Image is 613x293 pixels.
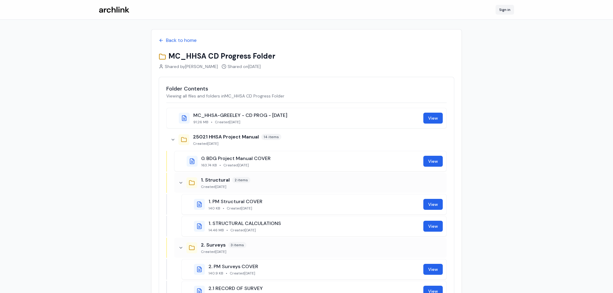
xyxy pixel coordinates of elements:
span: 140 KB [208,206,220,211]
h3: 1. Structural [201,176,230,184]
h4: 1. STRUCTURAL CALCULATIONS [208,220,420,227]
span: 3 items [228,242,246,248]
a: View [423,199,443,210]
h4: 2. PM Surveys COVER [208,263,420,270]
p: Viewing all files and folders in MC_HHSA CD Progress Folder [166,93,447,99]
span: Created [DATE] [227,206,252,211]
span: • [219,163,221,168]
a: View [423,264,443,275]
span: 163.74 KB [201,163,217,168]
h4: 2.1 RECORD OF SURVEY [208,285,420,292]
a: View [423,221,443,232]
span: Created [DATE] [223,163,249,168]
h3: 2. Surveys [201,241,226,249]
span: • [226,271,227,276]
img: Archlink [99,7,129,13]
span: 140.9 KB [208,271,223,276]
a: View [423,156,443,167]
h4: MC_HHSA-GREELEY - CD PROG - [DATE] [193,112,420,119]
span: 14.46 MB [208,228,224,233]
span: • [223,206,224,211]
span: • [211,120,212,124]
h3: 25021 HHSA Project Manual [193,133,259,141]
span: 91.26 MB [193,120,208,124]
span: Shared by [PERSON_NAME] [165,63,218,70]
span: Created [DATE] [215,120,240,124]
a: Sign in [496,5,514,15]
h2: Folder Contents [166,84,447,93]
span: Created [DATE] [230,228,256,233]
p: Created [DATE] [201,184,443,189]
h4: 0. BDG Project Manual COVER [201,155,420,162]
h4: 1. PM Structural COVER [208,198,420,205]
p: Created [DATE] [193,141,443,146]
span: Shared on [DATE] [228,63,261,70]
span: Created [DATE] [230,271,255,276]
a: View [423,113,443,124]
span: 2 items [232,177,250,183]
span: • [226,228,228,233]
a: Back to home [159,37,454,44]
span: 14 items [261,134,281,140]
p: Created [DATE] [201,249,443,254]
h1: MC_HHSA CD Progress Folder [159,51,454,61]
